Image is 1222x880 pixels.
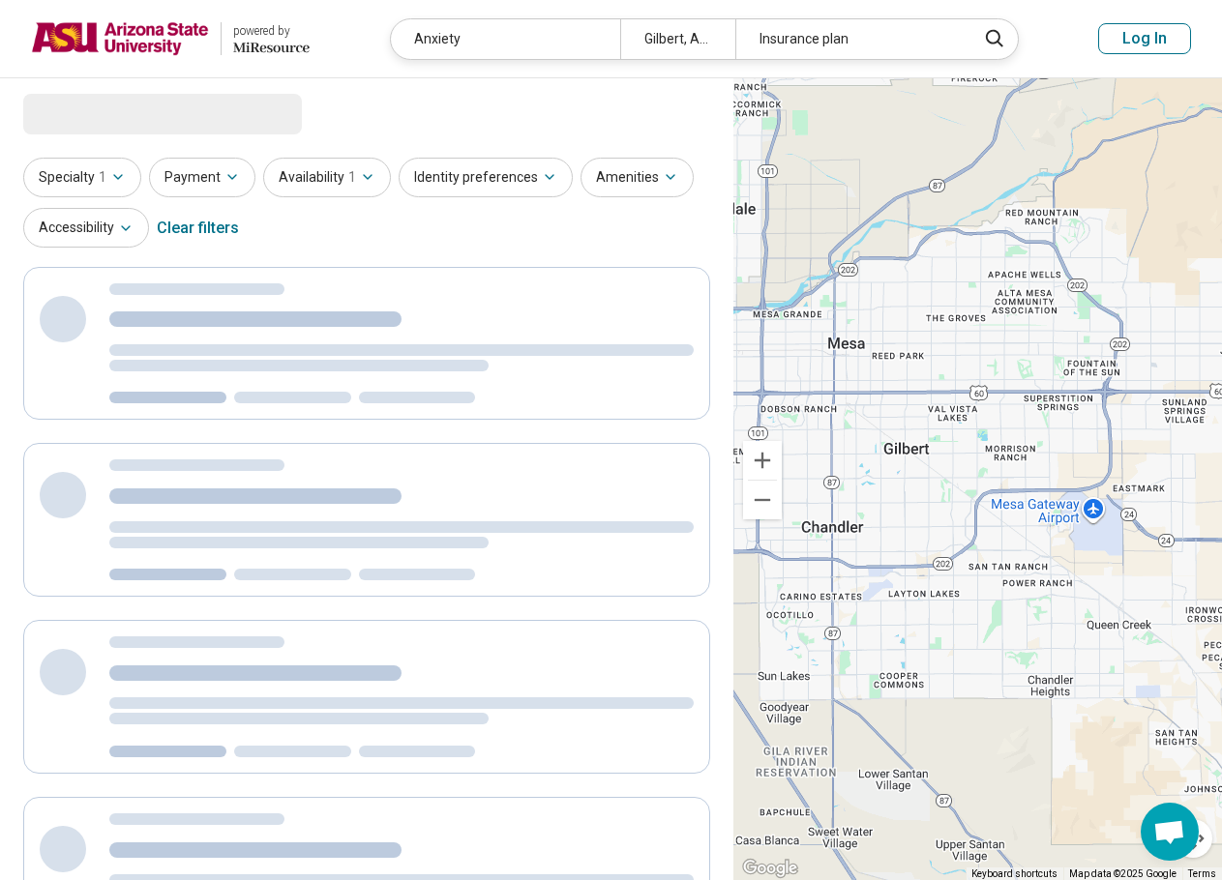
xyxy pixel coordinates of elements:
div: Anxiety [391,19,620,59]
button: Specialty1 [23,158,141,197]
a: Terms (opens in new tab) [1188,868,1216,879]
button: Payment [149,158,255,197]
div: Insurance plan [735,19,965,59]
div: Open chat [1141,803,1199,861]
span: 1 [99,167,106,188]
button: Log In [1098,23,1191,54]
button: Availability1 [263,158,391,197]
div: Clear filters [157,205,239,251]
span: Map data ©2025 Google [1069,868,1177,879]
span: 1 [348,167,356,188]
img: Arizona State University [31,15,209,62]
div: powered by [233,22,310,40]
button: Zoom in [743,441,782,480]
button: Identity preferences [399,158,573,197]
button: Amenities [581,158,694,197]
a: Arizona State Universitypowered by [31,15,310,62]
button: Zoom out [743,481,782,519]
span: Loading... [23,94,186,132]
div: Gilbert, AZ 85296 [620,19,735,59]
button: Accessibility [23,208,149,248]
